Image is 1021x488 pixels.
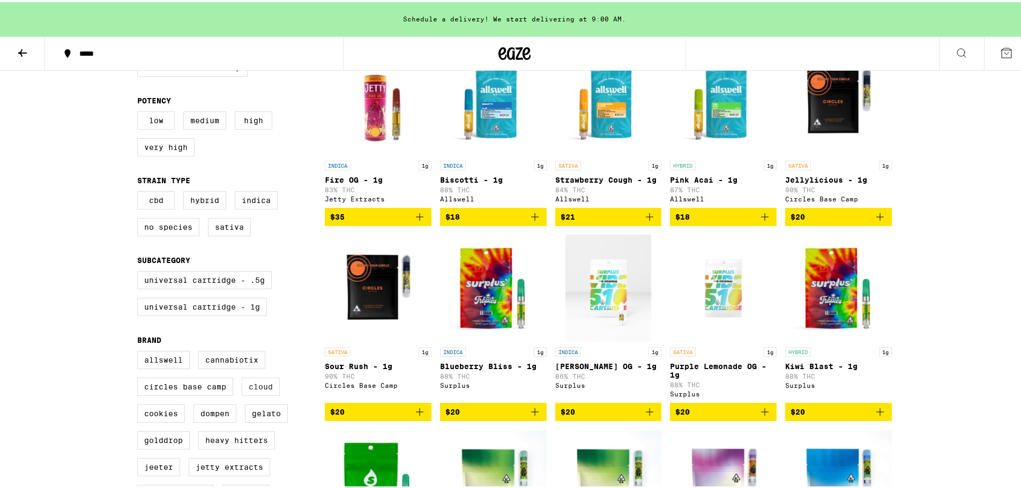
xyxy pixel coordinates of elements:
[534,345,547,355] p: 1g
[785,46,892,206] a: Open page for Jellylicious - 1g from Circles Base Camp
[137,296,267,314] label: Universal Cartridge - 1g
[555,232,662,401] a: Open page for King Louie OG - 1g from Surplus
[137,349,190,367] label: Allswell
[764,159,777,168] p: 1g
[137,174,190,183] legend: Strain Type
[6,7,77,16] span: Hi. Need any help?
[670,174,777,182] p: Pink Acai - 1g
[325,46,431,153] img: Jetty Extracts - Fire OG - 1g
[785,371,892,378] p: 88% THC
[137,189,175,207] label: CBD
[785,401,892,419] button: Add to bag
[325,232,431,401] a: Open page for Sour Rush - 1g from Circles Base Camp
[183,109,226,127] label: Medium
[785,345,811,355] p: HYBRID
[137,376,233,394] label: Circles Base Camp
[879,345,892,355] p: 1g
[670,206,777,224] button: Add to bag
[785,380,892,387] div: Surplus
[137,456,180,474] label: Jeeter
[670,232,777,401] a: Open page for Purple Lemonade OG - 1g from Surplus
[325,232,431,340] img: Circles Base Camp - Sour Rush - 1g
[208,216,251,234] label: Sativa
[670,46,777,206] a: Open page for Pink Acai - 1g from Allswell
[440,380,547,387] div: Surplus
[555,46,662,206] a: Open page for Strawberry Cough - 1g from Allswell
[198,349,265,367] label: Cannabiotix
[670,401,777,419] button: Add to bag
[555,193,662,200] div: Allswell
[555,184,662,191] p: 84% THC
[137,429,190,447] label: GoldDrop
[330,211,345,219] span: $35
[137,109,175,127] label: Low
[325,174,431,182] p: Fire OG - 1g
[785,232,892,340] img: Surplus - Kiwi Blast - 1g
[565,232,651,340] img: Surplus - King Louie OG - 1g
[670,388,777,395] div: Surplus
[785,159,811,168] p: SATIVA
[555,360,662,369] p: [PERSON_NAME] OG - 1g
[785,360,892,369] p: Kiwi Blast - 1g
[137,402,185,421] label: Cookies
[137,136,195,154] label: Very High
[555,371,662,378] p: 86% THC
[791,211,805,219] span: $20
[555,159,581,168] p: SATIVA
[325,184,431,191] p: 83% THC
[189,456,270,474] label: Jetty Extracts
[440,46,547,206] a: Open page for Biscotti - 1g from Allswell
[440,46,547,153] img: Allswell - Biscotti - 1g
[325,159,351,168] p: INDICA
[555,345,581,355] p: INDICA
[561,211,575,219] span: $21
[137,334,161,342] legend: Brand
[785,46,892,153] img: Circles Base Camp - Jellylicious - 1g
[670,159,696,168] p: HYBRID
[649,159,661,168] p: 1g
[670,193,777,200] div: Allswell
[440,232,547,340] img: Surplus - Blueberry Bliss - 1g
[419,159,431,168] p: 1g
[235,189,278,207] label: Indica
[561,406,575,414] span: $20
[670,345,696,355] p: SATIVA
[440,206,547,224] button: Add to bag
[670,46,777,153] img: Allswell - Pink Acai - 1g
[675,211,690,219] span: $18
[534,159,547,168] p: 1g
[785,206,892,224] button: Add to bag
[235,109,272,127] label: High
[791,406,805,414] span: $20
[325,206,431,224] button: Add to bag
[330,406,345,414] span: $20
[245,402,288,421] label: Gelato
[419,345,431,355] p: 1g
[785,193,892,200] div: Circles Base Camp
[193,402,236,421] label: Dompen
[440,193,547,200] div: Allswell
[242,376,280,394] label: Cloud
[325,360,431,369] p: Sour Rush - 1g
[440,159,466,168] p: INDICA
[183,189,226,207] label: Hybrid
[649,345,661,355] p: 1g
[555,380,662,387] div: Surplus
[680,232,766,340] img: Surplus - Purple Lemonade OG - 1g
[137,269,272,287] label: Universal Cartridge - .5g
[555,401,662,419] button: Add to bag
[440,371,547,378] p: 88% THC
[440,401,547,419] button: Add to bag
[440,360,547,369] p: Blueberry Bliss - 1g
[137,254,190,262] legend: Subcategory
[325,345,351,355] p: SATIVA
[198,429,275,447] label: Heavy Hitters
[325,380,431,387] div: Circles Base Camp
[325,193,431,200] div: Jetty Extracts
[440,184,547,191] p: 88% THC
[675,406,690,414] span: $20
[325,401,431,419] button: Add to bag
[555,46,662,153] img: Allswell - Strawberry Cough - 1g
[555,206,662,224] button: Add to bag
[440,174,547,182] p: Biscotti - 1g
